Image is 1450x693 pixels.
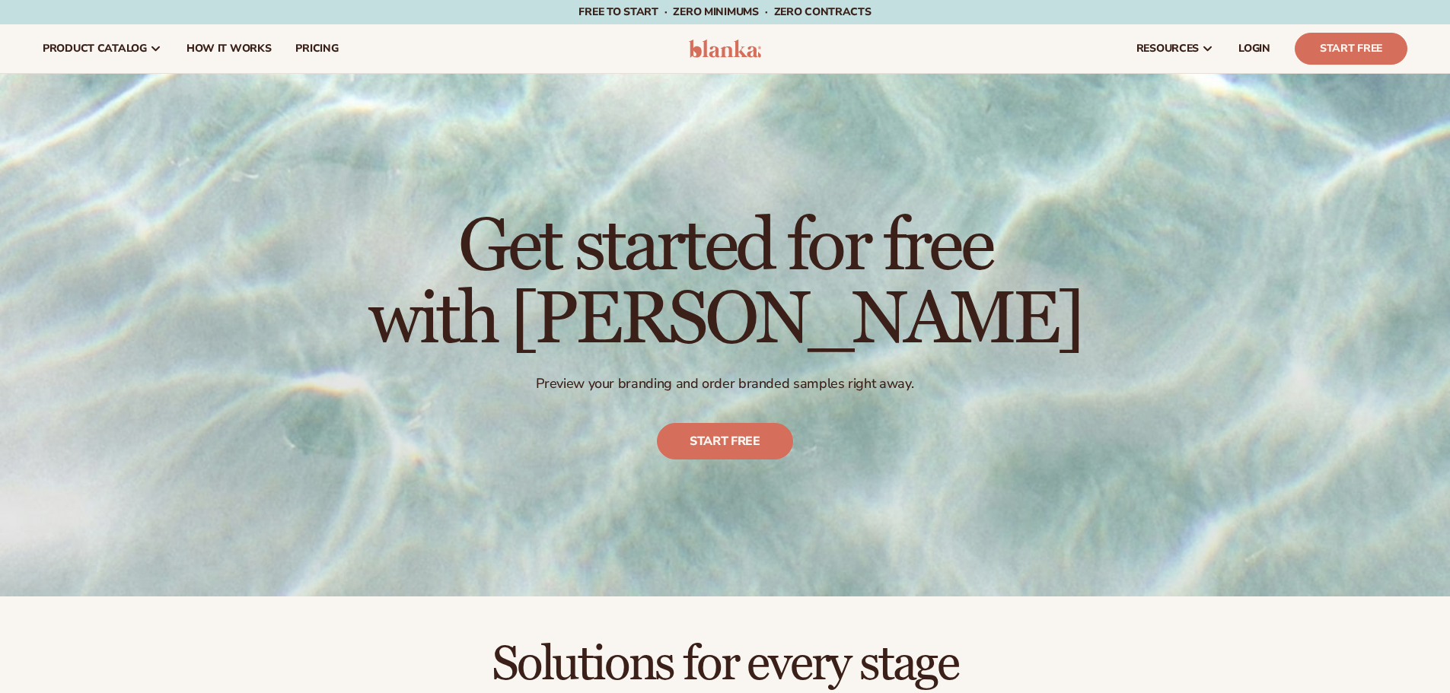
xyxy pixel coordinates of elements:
img: logo [689,40,761,58]
a: Start Free [1295,33,1407,65]
span: product catalog [43,43,147,55]
a: How It Works [174,24,284,73]
span: resources [1136,43,1199,55]
span: pricing [295,43,338,55]
a: product catalog [30,24,174,73]
h1: Get started for free with [PERSON_NAME] [368,211,1082,357]
a: resources [1124,24,1226,73]
p: Preview your branding and order branded samples right away. [368,375,1082,393]
a: LOGIN [1226,24,1283,73]
span: LOGIN [1238,43,1270,55]
a: pricing [283,24,350,73]
a: Start free [657,423,793,459]
span: Free to start · ZERO minimums · ZERO contracts [578,5,871,19]
h2: Solutions for every stage [43,639,1407,690]
span: How It Works [186,43,272,55]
